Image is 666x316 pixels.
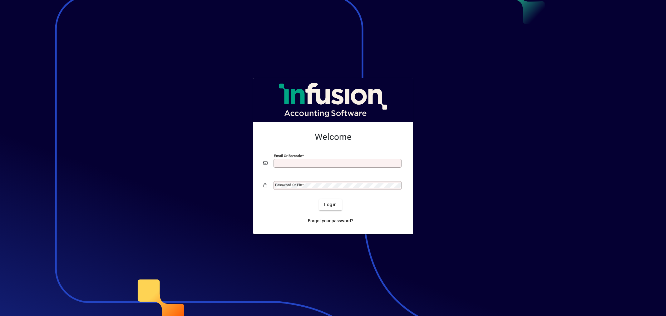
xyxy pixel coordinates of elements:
[263,132,403,142] h2: Welcome
[324,201,337,208] span: Login
[308,218,353,224] span: Forgot your password?
[274,153,302,158] mat-label: Email or Barcode
[305,215,356,227] a: Forgot your password?
[319,199,342,210] button: Login
[275,183,302,187] mat-label: Password or Pin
